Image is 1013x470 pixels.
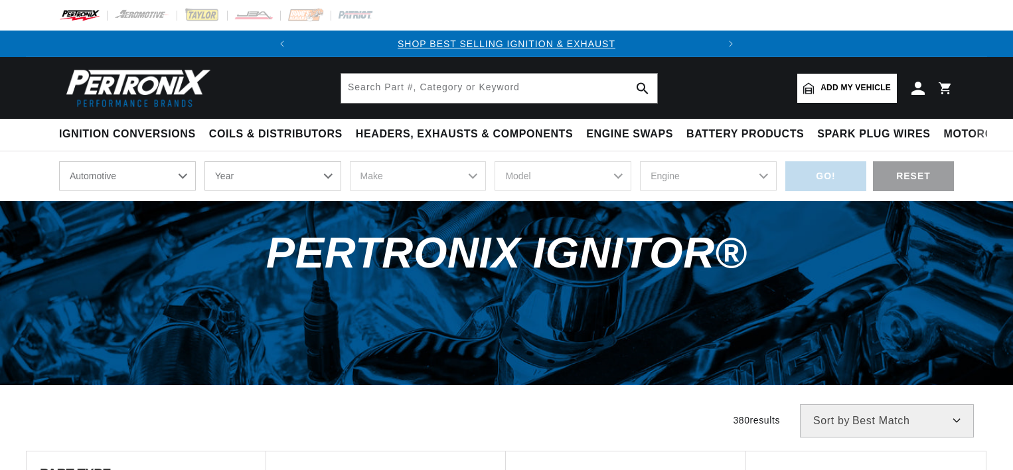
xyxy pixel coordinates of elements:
select: Year [204,161,341,191]
select: Sort by [800,404,974,437]
slideshow-component: Translation missing: en.sections.announcements.announcement_bar [26,31,987,57]
select: Model [495,161,631,191]
div: 1 of 2 [295,37,718,51]
div: Announcement [295,37,718,51]
span: Coils & Distributors [209,127,343,141]
button: Translation missing: en.sections.announcements.next_announcement [718,31,744,57]
button: search button [628,74,657,103]
span: PerTronix Ignitor® [266,228,747,277]
span: Add my vehicle [820,82,891,94]
span: Engine Swaps [586,127,673,141]
span: Sort by [813,416,850,426]
input: Search Part #, Category or Keyword [341,74,657,103]
span: Headers, Exhausts & Components [356,127,573,141]
span: Spark Plug Wires [817,127,930,141]
summary: Coils & Distributors [202,119,349,150]
span: 380 results [733,415,780,426]
summary: Headers, Exhausts & Components [349,119,580,150]
select: Ride Type [59,161,196,191]
span: Battery Products [686,127,804,141]
div: RESET [873,161,954,191]
summary: Ignition Conversions [59,119,202,150]
button: Translation missing: en.sections.announcements.previous_announcement [269,31,295,57]
summary: Battery Products [680,119,811,150]
select: Make [350,161,487,191]
summary: Spark Plug Wires [811,119,937,150]
img: Pertronix [59,65,212,111]
a: Add my vehicle [797,74,897,103]
summary: Engine Swaps [580,119,680,150]
span: Ignition Conversions [59,127,196,141]
select: Engine [640,161,777,191]
a: SHOP BEST SELLING IGNITION & EXHAUST [398,39,615,49]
